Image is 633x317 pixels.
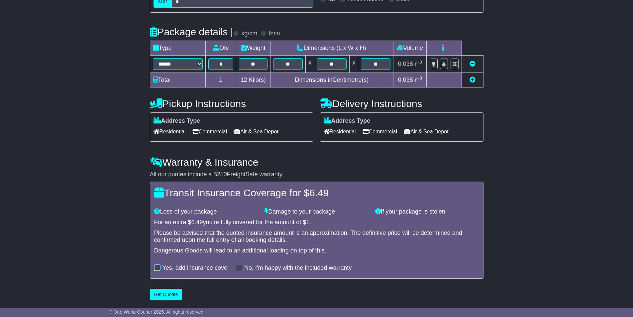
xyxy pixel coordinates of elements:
[398,77,413,83] span: 0.038
[154,126,186,137] span: Residential
[150,98,313,109] h4: Pickup Instructions
[324,117,370,125] label: Address Type
[470,61,475,67] a: Remove this item
[415,61,422,67] span: m
[415,77,422,83] span: m
[236,73,270,87] td: Kilo(s)
[270,41,393,56] td: Dimensions (L x W x H)
[420,76,422,80] sup: 3
[241,30,257,37] label: kg/cm
[154,247,479,254] div: Dangerous Goods will lead to an additional loading on top of this.
[261,208,372,216] div: Damage to your package
[305,56,314,73] td: x
[154,117,200,125] label: Address Type
[109,309,205,315] span: © One World Courier 2025. All rights reserved.
[244,264,352,272] label: No, I'm happy with the included warranty
[363,126,397,137] span: Commercial
[191,219,203,226] span: 6.49
[150,26,233,37] h4: Package details |
[372,208,482,216] div: If your package is stolen
[270,73,393,87] td: Dimensions in Centimetre(s)
[154,219,479,226] div: For an extra $ you're fully covered for the amount of $ .
[205,41,236,56] td: Qty
[241,77,247,83] span: 12
[324,126,356,137] span: Residential
[306,219,309,226] span: 1
[205,73,236,87] td: 1
[398,61,413,67] span: 0.038
[404,126,449,137] span: Air & Sea Depot
[150,41,205,56] td: Type
[309,187,329,198] span: 6.49
[162,264,229,272] label: Yes, add insurance cover
[393,41,427,56] td: Volume
[154,230,479,244] div: Please be advised that the quoted insurance amount is an approximation. The definitive price will...
[192,126,227,137] span: Commercial
[154,187,479,198] h4: Transit Insurance Coverage for $
[350,56,358,73] td: x
[150,289,182,300] button: Get Quotes
[217,171,227,178] span: 250
[150,171,483,178] div: All our quotes include a $ FreightSafe warranty.
[236,41,270,56] td: Weight
[150,73,205,87] td: Total
[269,30,280,37] label: lb/in
[320,98,483,109] h4: Delivery Instructions
[151,208,262,216] div: Loss of your package
[234,126,278,137] span: Air & Sea Depot
[150,157,483,168] h4: Warranty & Insurance
[420,60,422,65] sup: 3
[470,77,475,83] a: Add new item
